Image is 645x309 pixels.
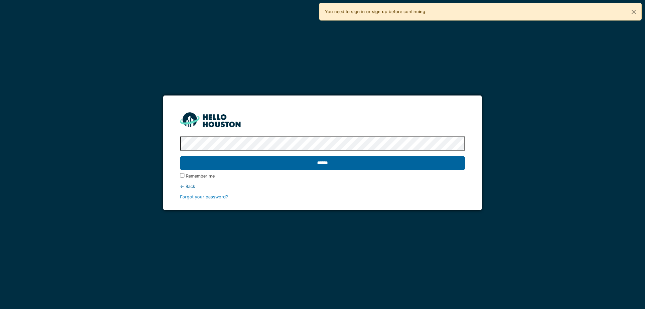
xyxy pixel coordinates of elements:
div: ← Back [180,183,465,190]
label: Remember me [186,173,215,179]
img: HH_line-BYnF2_Hg.png [180,112,241,127]
button: Close [626,3,641,21]
div: You need to sign in or sign up before continuing. [319,3,642,21]
a: Forgot your password? [180,194,228,199]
